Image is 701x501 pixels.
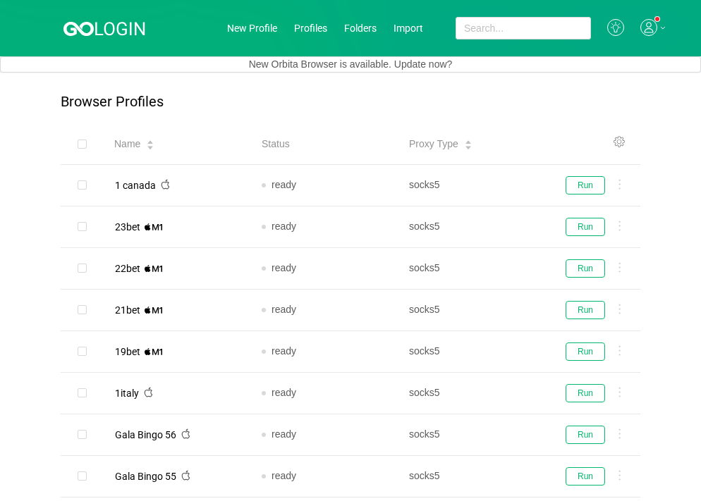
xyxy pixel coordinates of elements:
i: icon: apple [160,179,171,190]
td: socks5 [398,373,545,414]
span: ready [272,345,296,357]
sup: 1 [655,17,659,21]
button: Run [566,467,605,485]
button: Run [566,259,605,278]
p: Browser Profiles [61,94,164,110]
span: Gala Bingo 55 [115,471,176,482]
button: Run [566,218,605,236]
div: 22bet [115,264,140,273]
span: ready [272,179,296,190]
div: 1 canada [115,180,156,190]
span: ready [272,304,296,315]
input: Search... [456,17,591,39]
span: ready [272,221,296,232]
button: Run [566,301,605,319]
a: Folders [344,23,377,34]
span: Status [262,137,290,151]
div: 23bet [115,222,140,232]
i: icon: caret-up [147,139,154,143]
i: icon: apple [143,387,154,397]
td: socks5 [398,456,545,497]
i: icon: apple [181,470,191,481]
td: socks5 [398,206,545,248]
span: ready [272,262,296,273]
button: Run [566,426,605,444]
i: icon: caret-down [147,144,154,148]
td: socks5 [398,290,545,331]
div: 19bet [115,347,140,357]
td: socks5 [398,331,545,373]
td: socks5 [398,165,545,206]
td: socks5 [398,414,545,456]
button: Run [566,342,605,361]
div: Sort [464,138,473,148]
span: Proxy Type [409,137,458,151]
a: Import [394,23,423,34]
i: icon: caret-up [464,139,472,143]
div: 21bet [115,305,140,315]
div: Sort [146,138,154,148]
i: icon: caret-down [464,144,472,148]
td: socks5 [398,248,545,290]
div: 1italy [115,388,139,398]
span: ready [272,470,296,481]
a: Profiles [294,23,327,34]
i: icon: apple [181,428,191,439]
button: Run [566,176,605,194]
button: Run [566,384,605,402]
span: Gala Bingo 56 [115,429,176,440]
span: Name [114,137,140,151]
span: ready [272,387,296,398]
span: ready [272,428,296,440]
a: New Profile [227,23,277,34]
